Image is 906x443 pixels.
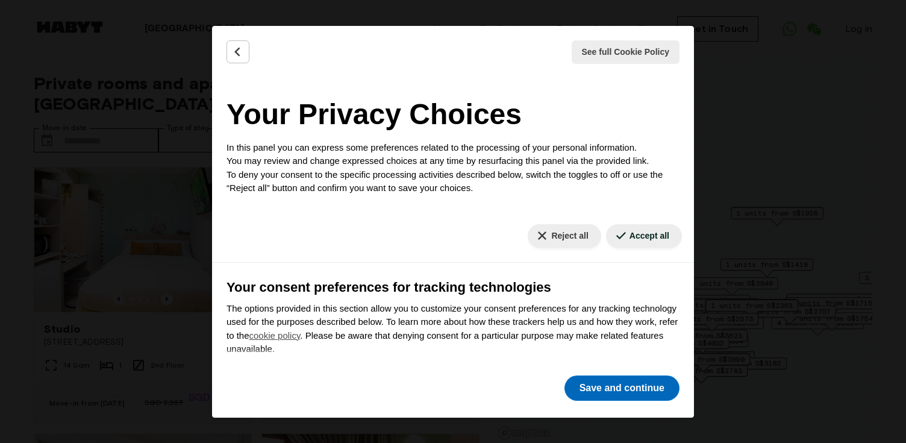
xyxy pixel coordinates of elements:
button: Reject all [528,224,601,248]
p: In this panel you can express some preferences related to the processing of your personal informa... [226,141,679,195]
button: Back [226,40,249,63]
button: See full Cookie Policy [572,40,680,64]
span: See full Cookie Policy [582,46,670,58]
button: Accept all [606,224,682,248]
h3: Your consent preferences for tracking technologies [226,277,679,297]
a: cookie policy [249,330,301,341]
p: The options provided in this section allow you to customize your consent preferences for any trac... [226,302,679,356]
button: Save and continue [564,375,679,401]
h2: Your Privacy Choices [226,93,679,136]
